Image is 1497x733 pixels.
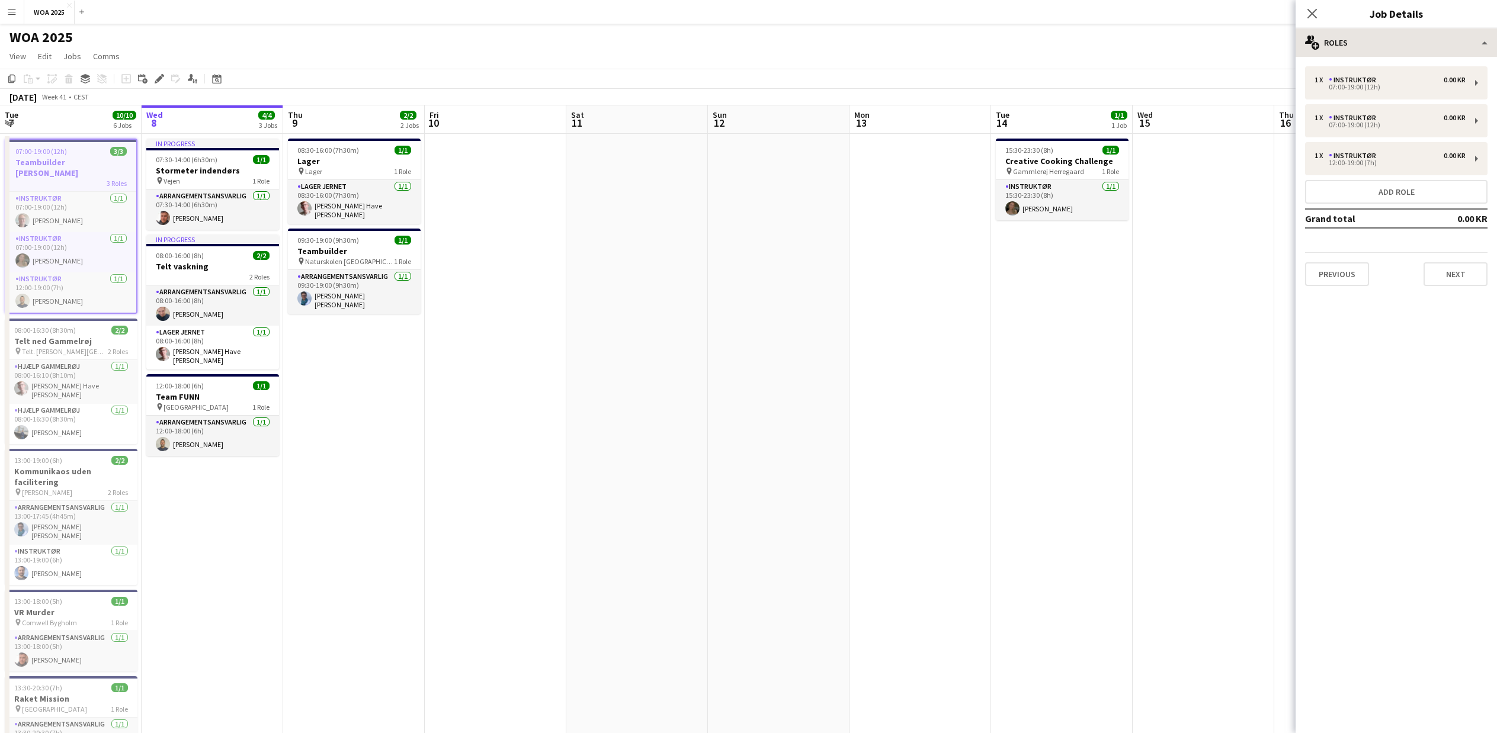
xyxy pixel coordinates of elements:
[1305,262,1369,286] button: Previous
[111,456,128,465] span: 2/2
[108,347,128,356] span: 2 Roles
[1305,180,1488,204] button: Add role
[146,416,279,456] app-card-role: Arrangementsansvarlig1/112:00-18:00 (6h)[PERSON_NAME]
[252,176,270,185] span: 1 Role
[400,121,419,130] div: 2 Jobs
[6,192,136,232] app-card-role: Instruktør1/107:00-19:00 (12h)[PERSON_NAME]
[111,618,128,627] span: 1 Role
[14,326,76,335] span: 08:00-16:30 (8h30m)
[1305,209,1418,228] td: Grand total
[107,179,127,188] span: 3 Roles
[88,49,124,64] a: Comms
[400,111,416,120] span: 2/2
[996,110,1009,120] span: Tue
[145,116,163,130] span: 8
[1136,116,1153,130] span: 15
[22,347,108,356] span: Telt. [PERSON_NAME][GEOGRAPHIC_DATA]
[146,326,279,369] app-card-role: Lager Jernet1/108:00-16:00 (8h)[PERSON_NAME] Have [PERSON_NAME] [PERSON_NAME]
[394,167,411,176] span: 1 Role
[1102,146,1119,155] span: 1/1
[146,285,279,326] app-card-role: Arrangementsansvarlig1/108:00-16:00 (8h)[PERSON_NAME]
[1315,160,1466,166] div: 12:00-19:00 (7h)
[146,139,279,230] div: In progress07:30-14:00 (6h30m)1/1Stormeter indendørs Vejen1 RoleArrangementsansvarlig1/107:30-14:...
[253,381,270,390] span: 1/1
[5,693,137,704] h3: Raket Mission
[1111,121,1127,130] div: 1 Job
[5,110,18,120] span: Tue
[63,51,81,62] span: Jobs
[288,110,303,120] span: Thu
[1137,110,1153,120] span: Wed
[996,156,1129,166] h3: Creative Cooking Challenge
[394,257,411,266] span: 1 Role
[156,251,204,260] span: 08:00-16:00 (8h)
[14,597,62,606] span: 13:00-18:00 (5h)
[297,236,359,245] span: 09:30-19:00 (9h30m)
[59,49,86,64] a: Jobs
[1424,262,1488,286] button: Next
[1102,167,1119,176] span: 1 Role
[111,597,128,606] span: 1/1
[1315,76,1329,84] div: 1 x
[1315,114,1329,122] div: 1 x
[1418,209,1488,228] td: 0.00 KR
[156,155,217,164] span: 07:30-14:00 (6h30m)
[93,51,120,62] span: Comms
[5,319,137,444] app-job-card: 08:00-16:30 (8h30m)2/2Telt ned Gammelrøj Telt. [PERSON_NAME][GEOGRAPHIC_DATA]2 RolesHjælp Gammelr...
[5,404,137,444] app-card-role: Hjælp Gammelrøj1/108:00-16:30 (8h30m)[PERSON_NAME]
[711,116,727,130] span: 12
[713,110,727,120] span: Sun
[288,139,421,224] div: 08:30-16:00 (7h30m)1/1Lager Lager1 RoleLager Jernet1/108:30-16:00 (7h30m)[PERSON_NAME] Have [PERS...
[5,449,137,585] app-job-card: 13:00-19:00 (6h)2/2Kommunikaos uden facilitering [PERSON_NAME]2 RolesArrangementsansvarlig1/113:0...
[110,147,127,156] span: 3/3
[111,683,128,692] span: 1/1
[1444,152,1466,160] div: 0.00 KR
[164,403,229,411] span: [GEOGRAPHIC_DATA]
[22,488,72,497] span: [PERSON_NAME]
[259,121,277,130] div: 3 Jobs
[253,155,270,164] span: 1/1
[164,176,180,185] span: Vejen
[1444,114,1466,122] div: 0.00 KR
[38,51,52,62] span: Edit
[146,261,279,272] h3: Telt vaskning
[1296,6,1497,21] h3: Job Details
[113,111,136,120] span: 10/10
[6,157,136,178] h3: Teambuilder [PERSON_NAME]
[5,360,137,404] app-card-role: Hjælp Gammelrøj1/108:00-16:10 (8h10m)[PERSON_NAME] Have [PERSON_NAME] [PERSON_NAME]
[429,110,439,120] span: Fri
[1013,167,1084,176] span: Gammlerøj Herregaard
[113,121,136,130] div: 6 Jobs
[146,139,279,148] div: In progress
[305,257,394,266] span: Naturskolen [GEOGRAPHIC_DATA]
[395,146,411,155] span: 1/1
[1315,152,1329,160] div: 1 x
[1329,76,1381,84] div: Instruktør
[569,116,584,130] span: 11
[14,683,62,692] span: 13:30-20:30 (7h)
[146,165,279,176] h3: Stormeter indendørs
[22,618,77,627] span: Comwell Bygholm
[15,147,67,156] span: 07:00-19:00 (12h)
[1444,76,1466,84] div: 0.00 KR
[395,236,411,245] span: 1/1
[1277,116,1294,130] span: 16
[1315,84,1466,90] div: 07:00-19:00 (12h)
[146,189,279,230] app-card-role: Arrangementsansvarlig1/107:30-14:00 (6h30m)[PERSON_NAME]
[146,234,279,369] app-job-card: In progress08:00-16:00 (8h)2/2Telt vaskning2 RolesArrangementsansvarlig1/108:00-16:00 (8h)[PERSON...
[1315,122,1466,128] div: 07:00-19:00 (12h)
[5,501,137,545] app-card-role: Arrangementsansvarlig1/113:00-17:45 (4h45m)[PERSON_NAME] [PERSON_NAME]
[24,1,75,24] button: WOA 2025
[258,111,275,120] span: 4/4
[5,466,137,487] h3: Kommunikaos uden facilitering
[146,374,279,456] app-job-card: 12:00-18:00 (6h)1/1Team FUNN [GEOGRAPHIC_DATA]1 RoleArrangementsansvarlig1/112:00-18:00 (6h)[PERS...
[5,139,137,314] app-job-card: 07:00-19:00 (12h)3/3Teambuilder [PERSON_NAME]3 RolesInstruktør1/107:00-19:00 (12h)[PERSON_NAME]In...
[5,590,137,671] app-job-card: 13:00-18:00 (5h)1/1VR Murder Comwell Bygholm1 RoleArrangementsansvarlig1/113:00-18:00 (5h)[PERSON...
[1111,111,1127,120] span: 1/1
[288,229,421,314] app-job-card: 09:30-19:00 (9h30m)1/1Teambuilder Naturskolen [GEOGRAPHIC_DATA]1 RoleArrangementsansvarlig1/109:3...
[249,272,270,281] span: 2 Roles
